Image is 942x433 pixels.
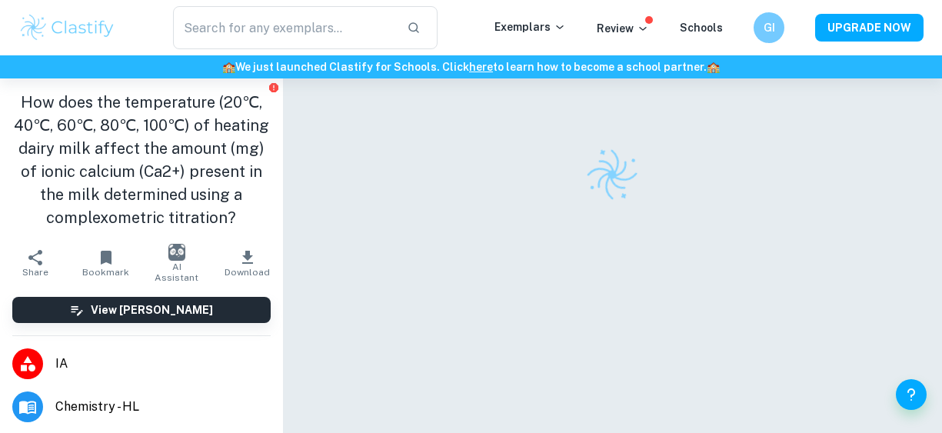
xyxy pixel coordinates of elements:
[55,355,271,373] span: IA
[579,142,645,208] img: Clastify logo
[173,6,394,49] input: Search for any exemplars...
[151,261,203,283] span: AI Assistant
[707,61,720,73] span: 🏫
[597,20,649,37] p: Review
[680,22,723,34] a: Schools
[268,82,280,93] button: Report issue
[3,58,939,75] h6: We just launched Clastify for Schools. Click to learn how to become a school partner.
[18,12,116,43] img: Clastify logo
[222,61,235,73] span: 🏫
[12,297,271,323] button: View [PERSON_NAME]
[55,398,271,416] span: Chemistry - HL
[22,267,48,278] span: Share
[469,61,493,73] a: here
[225,267,270,278] span: Download
[168,244,185,261] img: AI Assistant
[754,12,784,43] button: GI
[91,301,213,318] h6: View [PERSON_NAME]
[896,379,927,410] button: Help and Feedback
[494,18,566,35] p: Exemplars
[141,241,212,285] button: AI Assistant
[815,14,924,42] button: UPGRADE NOW
[761,19,778,36] h6: GI
[71,241,141,285] button: Bookmark
[212,241,283,285] button: Download
[82,267,129,278] span: Bookmark
[12,91,271,229] h1: How does the temperature (20℃, 40℃, 60℃, 80℃, 100℃) of heating dairy milk affect the amount (mg) ...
